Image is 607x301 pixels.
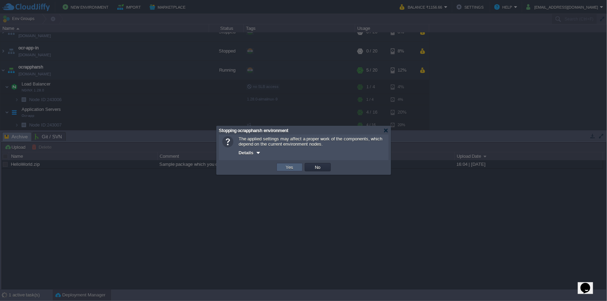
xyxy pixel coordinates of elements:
[239,150,254,155] span: Details
[219,128,288,133] span: Stopping ocrappharsh environment
[578,273,600,294] iframe: chat widget
[284,164,296,170] button: Yes
[239,136,383,147] span: The applied settings may affect a proper work of the components, which depend on the current envi...
[313,164,323,170] button: No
